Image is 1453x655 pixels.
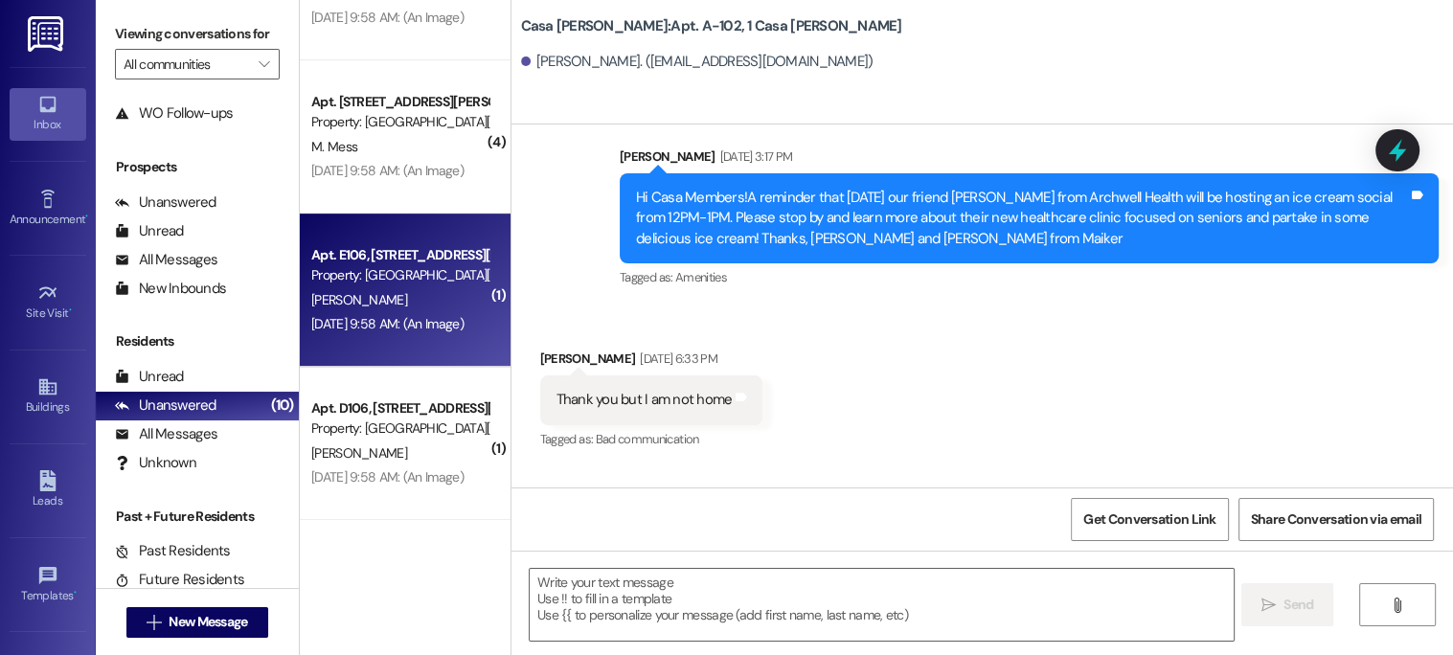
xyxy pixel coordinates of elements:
[124,49,249,79] input: All communities
[259,56,269,72] i: 
[556,390,733,410] div: Thank you but I am not home
[115,395,216,416] div: Unanswered
[311,265,488,285] div: Property: [GEOGRAPHIC_DATA][PERSON_NAME]
[115,19,280,49] label: Viewing conversations for
[115,279,226,299] div: New Inbounds
[1241,583,1334,626] button: Send
[115,453,196,473] div: Unknown
[115,192,216,213] div: Unanswered
[1238,498,1434,541] button: Share Conversation via email
[96,507,299,527] div: Past + Future Residents
[126,607,268,638] button: New Message
[10,464,86,516] a: Leads
[311,138,357,155] span: M. Mess
[635,349,717,369] div: [DATE] 6:33 PM
[540,425,763,453] div: Tagged as:
[115,250,217,270] div: All Messages
[620,263,1439,291] div: Tagged as:
[96,157,299,177] div: Prospects
[115,570,244,590] div: Future Residents
[115,424,217,444] div: All Messages
[10,559,86,611] a: Templates •
[521,16,902,36] b: Casa [PERSON_NAME]: Apt. A-102, 1 Casa [PERSON_NAME]
[115,541,231,561] div: Past Residents
[311,291,407,308] span: [PERSON_NAME]
[311,468,464,486] div: [DATE] 9:58 AM: (An Image)
[636,188,1408,249] div: Hi Casa Members!A reminder that [DATE] our friend [PERSON_NAME] from Archwell Health will be host...
[311,315,464,332] div: [DATE] 9:58 AM: (An Image)
[715,147,793,167] div: [DATE] 3:17 PM
[1083,509,1215,530] span: Get Conversation Link
[10,371,86,422] a: Buildings
[311,112,488,132] div: Property: [GEOGRAPHIC_DATA][PERSON_NAME]
[169,612,247,632] span: New Message
[115,103,233,124] div: WO Follow-ups
[311,398,488,418] div: Apt. D106, [STREET_ADDRESS][PERSON_NAME]
[1251,509,1421,530] span: Share Conversation via email
[1283,595,1313,615] span: Send
[596,431,699,447] span: Bad communication
[620,147,1439,173] div: [PERSON_NAME]
[311,245,488,265] div: Apt. E106, [STREET_ADDRESS][PERSON_NAME]
[675,269,727,285] span: Amenities
[311,9,464,26] div: [DATE] 9:58 AM: (An Image)
[1261,598,1276,613] i: 
[311,444,407,462] span: [PERSON_NAME]
[311,162,464,179] div: [DATE] 9:58 AM: (An Image)
[96,331,299,351] div: Residents
[10,277,86,328] a: Site Visit •
[28,16,67,52] img: ResiDesk Logo
[1071,498,1228,541] button: Get Conversation Link
[540,349,763,375] div: [PERSON_NAME]
[311,92,488,112] div: Apt. [STREET_ADDRESS][PERSON_NAME]
[115,367,184,387] div: Unread
[521,52,874,72] div: [PERSON_NAME]. ([EMAIL_ADDRESS][DOMAIN_NAME])
[115,221,184,241] div: Unread
[147,615,161,630] i: 
[1390,598,1404,613] i: 
[311,418,488,439] div: Property: [GEOGRAPHIC_DATA][PERSON_NAME]
[69,304,72,317] span: •
[85,210,88,223] span: •
[74,586,77,599] span: •
[266,391,299,420] div: (10)
[10,88,86,140] a: Inbox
